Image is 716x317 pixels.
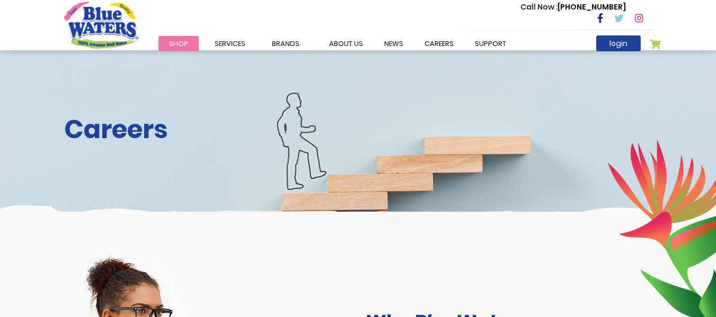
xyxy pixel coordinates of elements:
a: News [374,36,414,51]
a: Brands [261,36,310,51]
a: careers [414,36,464,51]
a: support [464,36,517,51]
a: store logo [64,2,138,48]
a: about us [319,36,374,51]
span: Brands [272,39,299,49]
span: Shop [169,39,188,49]
p: [PHONE_NUMBER] [520,2,626,13]
span: Call Now : [520,2,558,12]
a: login [596,35,641,51]
a: Services [204,36,256,51]
h2: Careers [64,114,652,145]
a: Shop [158,36,199,51]
span: Services [215,39,245,49]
